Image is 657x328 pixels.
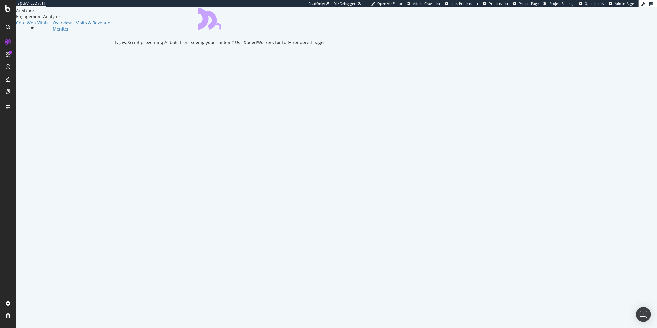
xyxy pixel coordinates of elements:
[579,1,604,6] a: Open in dev
[519,1,539,6] span: Project Page
[636,307,651,322] div: Open Intercom Messenger
[371,1,403,6] a: Open Viz Editor
[609,1,634,6] a: Admin Page
[489,1,508,6] span: Projects List
[53,26,72,32] a: Monitor
[407,1,440,6] a: Admin Crawl List
[377,1,403,6] span: Open Viz Editor
[483,1,508,6] a: Projects List
[76,20,110,26] a: Visits & Revenue
[615,1,634,6] span: Admin Page
[585,1,604,6] span: Open in dev
[16,20,48,26] a: Core Web Vitals
[308,1,325,6] div: ReadOnly:
[16,14,115,20] div: Engagement Analytics
[334,1,356,6] div: Viz Debugger:
[115,39,326,46] div: Is JavaScript preventing AI bots from seeing your content? Use SpeedWorkers for fully-rendered pages
[198,7,242,30] div: animation
[451,1,478,6] span: Logs Projects List
[445,1,478,6] a: Logs Projects List
[413,1,440,6] span: Admin Crawl List
[16,7,115,14] div: Analytics
[53,20,72,26] a: Overview
[543,1,574,6] a: Project Settings
[549,1,574,6] span: Project Settings
[513,1,539,6] a: Project Page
